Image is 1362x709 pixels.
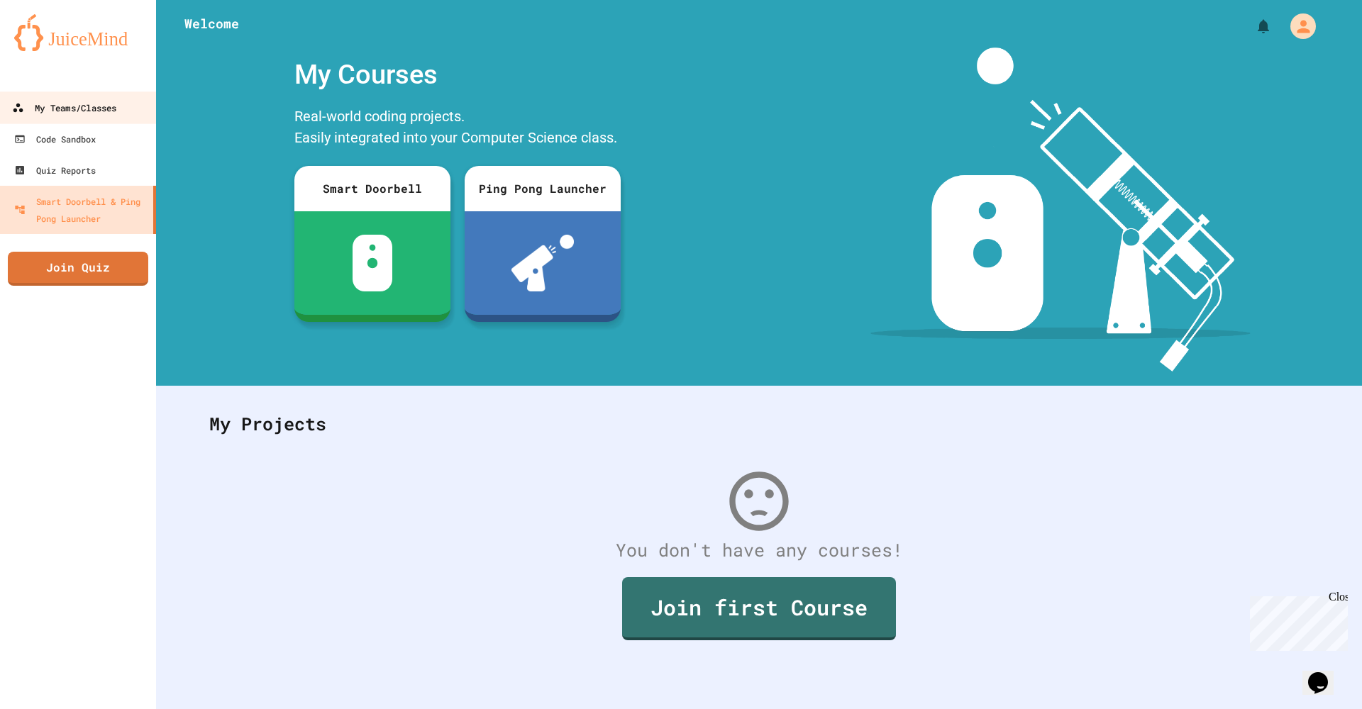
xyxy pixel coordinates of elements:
[465,166,621,211] div: Ping Pong Launcher
[870,48,1251,372] img: banner-image-my-projects.png
[6,6,98,90] div: Chat with us now!Close
[1244,591,1348,651] iframe: chat widget
[14,14,142,51] img: logo-orange.svg
[1302,652,1348,695] iframe: chat widget
[12,99,116,117] div: My Teams/Classes
[353,235,393,291] img: sdb-white.svg
[195,537,1323,564] div: You don't have any courses!
[622,577,896,640] a: Join first Course
[294,166,450,211] div: Smart Doorbell
[8,252,148,286] a: Join Quiz
[1229,14,1275,38] div: My Notifications
[511,235,575,291] img: ppl-with-ball.png
[287,102,628,155] div: Real-world coding projects. Easily integrated into your Computer Science class.
[14,162,96,179] div: Quiz Reports
[195,396,1323,452] div: My Projects
[287,48,628,102] div: My Courses
[14,130,96,147] div: Code Sandbox
[1275,10,1319,43] div: My Account
[14,193,148,227] div: Smart Doorbell & Ping Pong Launcher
